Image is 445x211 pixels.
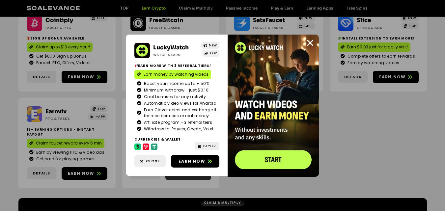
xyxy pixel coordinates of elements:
[142,119,212,125] span: Affiliate program - 3 referral tiers
[153,44,189,51] a: LuckyWatch
[134,137,219,142] h2: Currencies & Wallet
[306,39,314,47] a: Close
[142,126,213,132] span: Withdraw to: Payeer, Crypto, Volet
[144,71,209,77] span: Earn money by watching videos
[171,155,219,168] a: Earn now
[201,42,219,49] a: NEW
[195,142,219,150] a: PAYEER
[134,63,219,68] h2: Earn more with 3 referral Tiers!
[209,43,217,48] span: NEW
[134,155,166,167] a: Close
[142,107,217,119] span: Earn Clover coins and exchange it for nice bonuses or real money
[142,94,206,100] span: Cool bonuses for any activity
[142,100,216,106] span: Automatic video views for Android
[179,158,205,164] span: Earn now
[134,70,211,79] a: Earn money by watching videos
[203,144,216,148] span: PAYEER
[209,51,217,56] span: TOP
[202,50,219,57] a: TOP
[153,52,197,57] h2: Watch & Earn
[146,158,160,164] span: Close
[142,87,209,93] span: Minimum withdraw - just $0.10!
[142,81,209,87] span: Boost your income up to + 50%
[135,64,138,67] img: 📢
